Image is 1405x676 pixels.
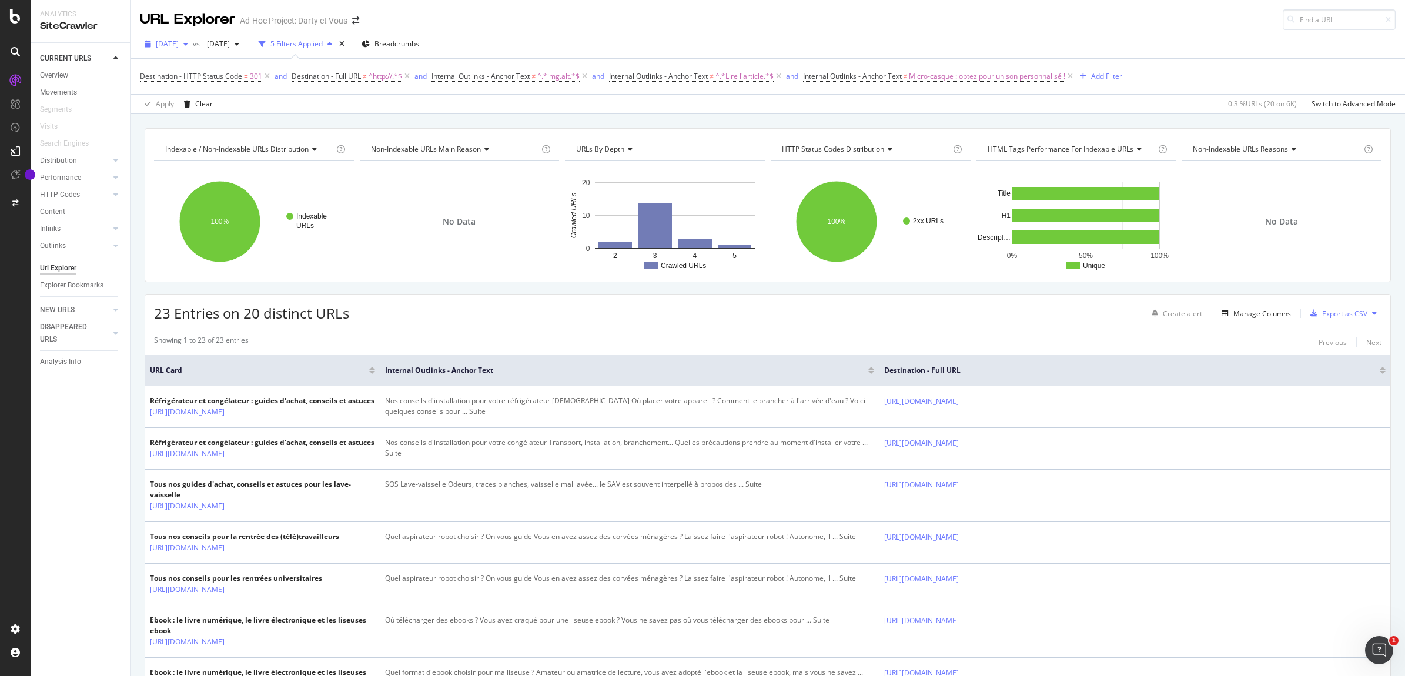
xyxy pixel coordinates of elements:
span: Destination - Full URL [292,71,361,81]
span: Non-Indexable URLs Reasons [1193,144,1288,154]
text: 50% [1079,252,1093,260]
div: 5 Filters Applied [270,39,323,49]
div: Analytics [40,9,121,19]
a: Explorer Bookmarks [40,279,122,292]
a: Visits [40,121,69,133]
text: H1 [1001,212,1011,220]
a: [URL][DOMAIN_NAME] [884,437,959,449]
div: times [337,38,347,50]
text: 2 [613,252,617,260]
div: DISAPPEARED URLS [40,321,99,346]
text: 0% [1006,252,1017,260]
a: DISAPPEARED URLS [40,321,110,346]
div: CURRENT URLS [40,52,91,65]
div: Outlinks [40,240,66,252]
span: Indexable / Non-Indexable URLs distribution [165,144,309,154]
svg: A chart. [565,170,765,273]
h4: URLs by Depth [574,140,754,159]
span: 301 [250,68,262,85]
button: Add Filter [1075,69,1122,83]
h4: Indexable / Non-Indexable URLs Distribution [163,140,334,159]
span: Breadcrumbs [374,39,419,49]
div: and [414,71,427,81]
svg: A chart. [976,170,1174,273]
iframe: Intercom live chat [1365,636,1393,664]
a: [URL][DOMAIN_NAME] [150,542,225,554]
span: ≠ [363,71,367,81]
a: Url Explorer [40,262,122,275]
div: Segments [40,103,72,116]
text: Crawled URLs [570,193,578,238]
a: Search Engines [40,138,101,150]
input: Find a URL [1283,9,1396,30]
svg: A chart. [771,170,971,273]
div: and [786,71,798,81]
text: 0 [586,245,590,253]
button: Create alert [1147,304,1202,323]
text: 20 [582,179,590,187]
div: Ad-Hoc Project: Darty et Vous [240,15,347,26]
div: Export as CSV [1322,309,1367,319]
div: Réfrigérateur et congélateur : guides d'achat, conseils et astuces [150,396,374,406]
div: Movements [40,86,77,99]
span: Internal Outlinks - Anchor Text [431,71,530,81]
div: Content [40,206,65,218]
div: Explorer Bookmarks [40,279,103,292]
div: Tous nos conseils pour la rentrée des (télé)travailleurs [150,531,339,542]
span: Destination - Full URL [884,365,1362,376]
svg: A chart. [154,170,354,273]
span: Internal Outlinks - Anchor Text [803,71,902,81]
button: [DATE] [202,35,244,53]
button: Breadcrumbs [357,35,424,53]
text: 3 [653,252,657,260]
div: 0.3 % URLs ( 20 on 6K ) [1228,99,1297,109]
h4: Non-Indexable URLs Reasons [1190,140,1361,159]
span: Internal Outlinks - Anchor Text [385,365,851,376]
div: Tous nos guides d'achat, conseils et astuces pour les lave-vaisselle [150,479,375,500]
div: Nos conseils d'installation pour votre congélateur Transport, installation, branchement... Quelle... [385,437,874,459]
div: Où télécharger des ebooks ? Vous avez craqué pour une liseuse ebook ? Vous ne savez pas où vous t... [385,615,874,625]
div: Quel aspirateur robot choisir ? On vous guide Vous en avez assez des corvées ménagères ? Laissez ... [385,573,874,584]
span: ≠ [532,71,536,81]
text: 4 [693,252,697,260]
a: Performance [40,172,110,184]
button: Export as CSV [1306,304,1367,323]
div: Switch to Advanced Mode [1312,99,1396,109]
button: and [592,71,604,82]
span: vs [193,39,202,49]
div: Inlinks [40,223,61,235]
div: Previous [1319,337,1347,347]
button: Apply [140,95,174,113]
div: Search Engines [40,138,89,150]
div: Quel aspirateur robot choisir ? On vous guide Vous en avez assez des corvées ménagères ? Laissez ... [385,531,874,542]
div: Performance [40,172,81,184]
span: 2025 Jun. 9th [202,39,230,49]
span: ≠ [710,71,714,81]
div: arrow-right-arrow-left [352,16,359,25]
a: [URL][DOMAIN_NAME] [150,636,225,648]
div: Tous nos conseils pour les rentrées universitaires [150,573,322,584]
span: Micro-casque : optez pour un son personnalisé ! [909,68,1065,85]
a: [URL][DOMAIN_NAME] [150,500,225,512]
span: No Data [443,216,476,227]
button: Next [1366,335,1381,349]
a: Movements [40,86,122,99]
a: Outlinks [40,240,110,252]
div: Url Explorer [40,262,76,275]
text: 10 [582,212,590,220]
div: Next [1366,337,1381,347]
div: Analysis Info [40,356,81,368]
a: HTTP Codes [40,189,110,201]
span: ^.*img.alt.*$ [537,68,580,85]
text: 2xx URLs [913,217,944,225]
div: NEW URLS [40,304,75,316]
span: Internal Outlinks - Anchor Text [609,71,708,81]
span: HTTP Status Codes Distribution [782,144,884,154]
span: = [244,71,248,81]
h4: Non-Indexable URLs Main Reason [369,140,540,159]
span: Non-Indexable URLs Main Reason [371,144,481,154]
a: [URL][DOMAIN_NAME] [150,448,225,460]
a: [URL][DOMAIN_NAME] [150,584,225,595]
